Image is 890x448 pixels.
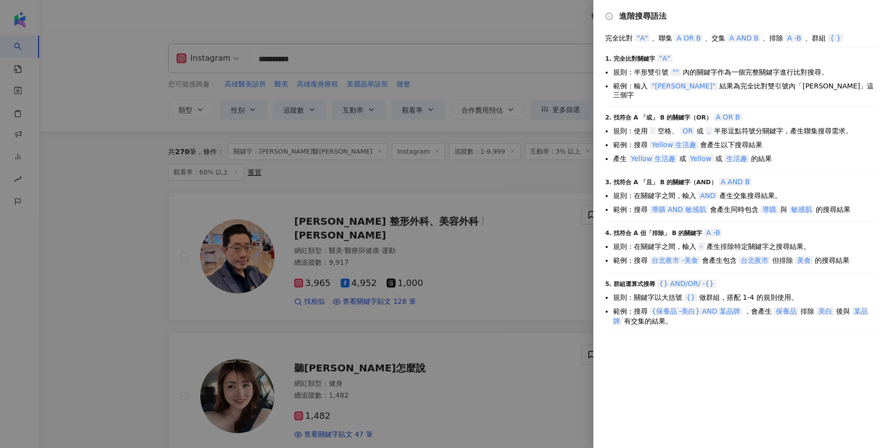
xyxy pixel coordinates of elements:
[650,141,698,149] span: Yellow 生活趣
[613,242,878,251] li: 規則：在關鍵字之間，輸入 產生排除特定關鍵字之搜尋結果。
[657,280,716,287] span: {} AND/OR/ -{}
[789,205,814,213] span: 敏感肌
[698,243,705,250] span: -
[760,205,778,213] span: 導購
[724,155,749,163] span: 生活趣
[674,34,703,42] span: A OR B
[727,34,760,42] span: A AND B
[605,177,878,187] div: 3. 找符合 A 「且」 B 的關鍵字（AND）
[785,34,803,42] span: A -B
[688,155,713,163] span: Yellow
[605,279,878,288] div: 5. 群組運算式搜尋
[795,256,813,264] span: 美食
[684,293,697,301] span: {}
[613,292,878,302] li: 規則：關鍵字以大括號 做群組，搭配 1-4 的規則使用。
[605,228,878,238] div: 4. 找符合 A 但「排除」 B 的關鍵字
[613,67,878,77] li: 規則：半形雙引號 內的關鍵字作為一個完整關鍵字進行比對搜尋。
[650,307,742,315] span: {保養品 -美白} AND 某品牌
[629,155,677,163] span: Yellow 生活趣
[613,81,878,99] li: 範例：輸入 結果為完全比對雙引號內「[PERSON_NAME]」這三個字
[613,204,878,214] li: 範例：搜尋 會產生同時包含 與 的搜尋結果
[605,53,878,63] div: 1. 完全比對關鍵字
[650,82,717,90] span: "[PERSON_NAME]"
[828,34,843,42] span: { }
[605,33,878,43] div: 完全比對 、聯集 、交集 、排除 、群組
[613,306,878,326] li: 範例：搜尋 ，會產生 排除 後與 有交集的結果。
[650,205,708,213] span: 導購 AND 敏感肌
[650,256,700,264] span: 台北夜市 -美食
[670,68,681,76] span: ""
[613,154,878,163] li: 產生 或 或 的結果
[657,54,672,62] span: "A"
[706,127,712,135] span: ,
[613,255,878,265] li: 範例：搜尋 會產生包含 但排除 的搜尋結果
[704,229,722,237] span: A -B
[719,178,752,186] span: A AND B
[698,192,717,200] span: AND
[680,127,695,135] span: OR
[605,12,878,21] div: 進階搜尋語法
[613,191,878,201] li: 規則：在關鍵字之間，輸入 產生交集搜尋結果。
[816,307,834,315] span: 美白
[613,140,878,150] li: 範例：搜尋 會產生以下搜尋結果
[635,34,650,42] span: "A"
[613,126,878,136] li: 規則：使用 空格、 或 半形逗點符號分關鍵字，產生聯集搜尋需求。
[605,112,878,122] div: 2. 找符合 A 「或」 B 的關鍵字（OR）
[739,256,770,264] span: 台北夜市
[714,113,742,121] span: A OR B
[774,307,799,315] span: 保養品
